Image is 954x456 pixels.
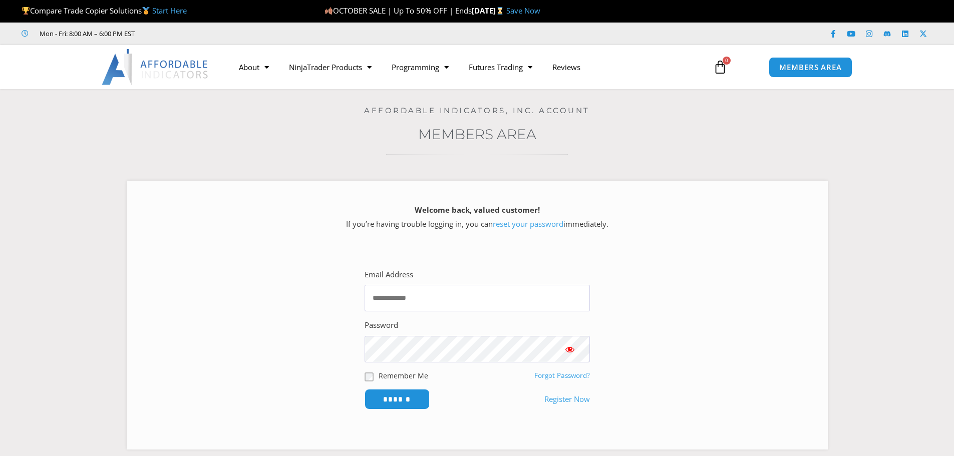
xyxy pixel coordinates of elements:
span: Compare Trade Copier Solutions [22,6,187,16]
a: Futures Trading [459,56,542,79]
a: 0 [698,53,742,82]
span: Mon - Fri: 8:00 AM – 6:00 PM EST [37,28,135,40]
a: About [229,56,279,79]
a: Forgot Password? [534,371,590,380]
button: Show password [550,336,590,362]
img: 🍂 [325,7,333,15]
strong: [DATE] [472,6,506,16]
label: Email Address [365,268,413,282]
label: Password [365,318,398,332]
a: Save Now [506,6,540,16]
span: MEMBERS AREA [779,64,842,71]
nav: Menu [229,56,702,79]
a: Register Now [544,392,590,406]
strong: Welcome back, valued customer! [415,205,540,215]
a: Start Here [152,6,187,16]
a: MEMBERS AREA [769,57,852,78]
img: 🏆 [22,7,30,15]
label: Remember Me [379,370,428,381]
a: Programming [382,56,459,79]
iframe: Customer reviews powered by Trustpilot [149,29,299,39]
img: LogoAI | Affordable Indicators – NinjaTrader [102,49,209,85]
p: If you’re having trouble logging in, you can immediately. [144,203,810,231]
a: Affordable Indicators, Inc. Account [364,106,590,115]
a: Reviews [542,56,590,79]
span: OCTOBER SALE | Up To 50% OFF | Ends [325,6,472,16]
a: reset your password [493,219,563,229]
span: 0 [723,57,731,65]
img: ⌛ [496,7,504,15]
img: 🥇 [142,7,150,15]
a: Members Area [418,126,536,143]
a: NinjaTrader Products [279,56,382,79]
